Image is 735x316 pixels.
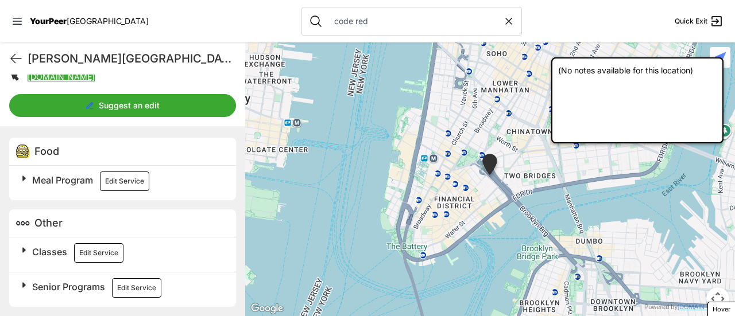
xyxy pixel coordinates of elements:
[551,57,724,143] div: (No notes available for this location)
[34,145,59,157] span: Food
[28,72,95,81] a: [DOMAIN_NAME]
[248,301,286,316] img: Google
[30,18,149,25] a: YourPeer[GEOGRAPHIC_DATA]
[480,154,500,180] div: City Hall Senior Center
[100,171,149,191] button: Edit Service
[67,16,149,26] span: [GEOGRAPHIC_DATA]
[248,301,286,316] a: Open this area in Google Maps (opens a new window)
[30,16,67,26] span: YourPeer
[28,50,236,67] h1: [PERSON_NAME][GEOGRAPHIC_DATA]
[32,174,93,186] span: Meal Program
[675,14,724,28] a: Quick Exit
[678,303,728,310] a: [DOMAIN_NAME]
[112,278,161,298] button: Edit Service
[32,281,105,292] span: Senior Programs
[675,17,707,26] span: Quick Exit
[644,302,728,312] div: Powered by
[9,94,236,117] button: Suggest an edit
[706,287,729,310] button: Map camera controls
[74,243,123,263] button: Edit Service
[34,217,63,229] span: Other
[32,246,67,258] span: Classes
[99,100,160,111] span: Suggest an edit
[327,15,503,27] input: Search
